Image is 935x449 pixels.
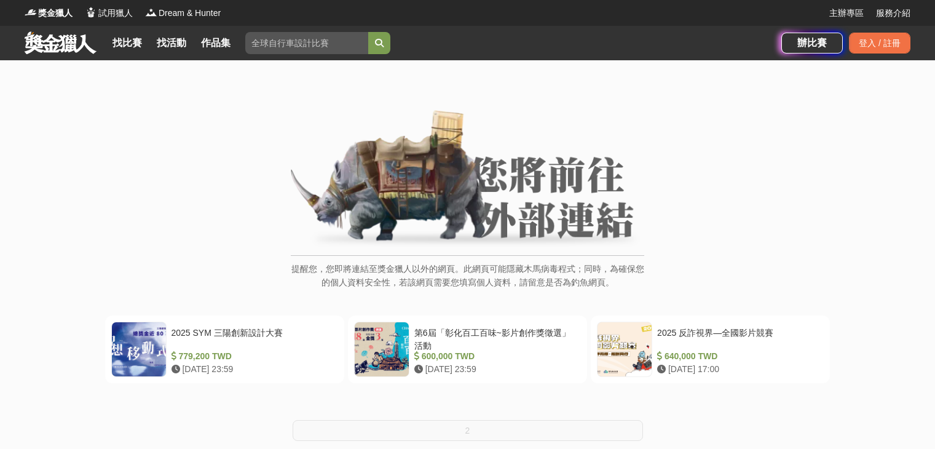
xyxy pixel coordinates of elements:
input: 全球自行車設計比賽 [245,32,368,54]
span: 試用獵人 [98,7,133,20]
a: 作品集 [196,34,235,52]
a: 主辦專區 [829,7,864,20]
div: 640,000 TWD [657,350,819,363]
a: 2025 SYM 三陽創新設計大賽 779,200 TWD [DATE] 23:59 [105,316,344,383]
div: 登入 / 註冊 [849,33,910,54]
a: LogoDream & Hunter [145,7,221,20]
div: 2025 反詐視界—全國影片競賽 [657,327,819,350]
p: 提醒您，您即將連結至獎金獵人以外的網頁。此網頁可能隱藏木馬病毒程式；同時，為確保您的個人資料安全性，若該網頁需要您填寫個人資料，請留意是否為釣魚網頁。 [291,262,644,302]
img: Logo [145,6,157,18]
div: 第6屆「彰化百工百味~影片創作獎徵選」活動 [414,327,576,350]
button: 2 [293,420,643,441]
div: 600,000 TWD [414,350,576,363]
div: 779,200 TWD [172,350,333,363]
span: 獎金獵人 [38,7,73,20]
a: 服務介紹 [876,7,910,20]
a: Logo獎金獵人 [25,7,73,20]
img: Logo [85,6,97,18]
img: Logo [25,6,37,18]
a: Logo試用獵人 [85,7,133,20]
div: [DATE] 17:00 [657,363,819,376]
span: Dream & Hunter [159,7,221,20]
a: 找活動 [152,34,191,52]
img: External Link Banner [291,110,644,249]
div: 2025 SYM 三陽創新設計大賽 [172,327,333,350]
a: 辦比賽 [781,33,843,54]
a: 找比賽 [108,34,147,52]
a: 第6屆「彰化百工百味~影片創作獎徵選」活動 600,000 TWD [DATE] 23:59 [348,316,587,383]
div: [DATE] 23:59 [172,363,333,376]
div: [DATE] 23:59 [414,363,576,376]
a: 2025 反詐視界—全國影片競賽 640,000 TWD [DATE] 17:00 [591,316,830,383]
